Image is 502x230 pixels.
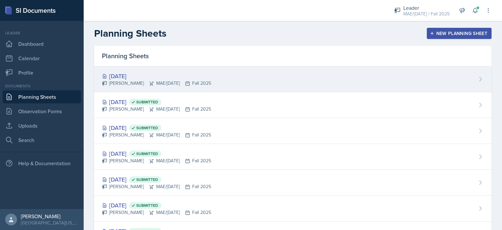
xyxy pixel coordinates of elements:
[431,31,487,36] div: New Planning Sheet
[403,10,450,17] div: MAE/[DATE] / Fall 2025
[21,213,78,220] div: [PERSON_NAME]
[21,220,78,226] div: [GEOGRAPHIC_DATA][US_STATE] in [GEOGRAPHIC_DATA]
[136,99,158,105] span: Submitted
[403,4,450,12] div: Leader
[94,92,492,118] a: [DATE] Submitted [PERSON_NAME]MAE/[DATE]Fall 2025
[102,149,211,158] div: [DATE]
[94,27,166,39] h2: Planning Sheets
[94,144,492,170] a: [DATE] Submitted [PERSON_NAME]MAE/[DATE]Fall 2025
[102,183,211,190] div: [PERSON_NAME] MAE/[DATE] Fall 2025
[102,201,211,210] div: [DATE]
[427,28,492,39] button: New Planning Sheet
[94,46,492,66] div: Planning Sheets
[3,133,81,147] a: Search
[136,203,158,208] span: Submitted
[102,80,211,87] div: [PERSON_NAME] MAE/[DATE] Fall 2025
[102,209,211,216] div: [PERSON_NAME] MAE/[DATE] Fall 2025
[136,125,158,131] span: Submitted
[94,66,492,92] a: [DATE] [PERSON_NAME]MAE/[DATE]Fall 2025
[102,123,211,132] div: [DATE]
[94,170,492,196] a: [DATE] Submitted [PERSON_NAME]MAE/[DATE]Fall 2025
[136,151,158,156] span: Submitted
[102,97,211,106] div: [DATE]
[102,132,211,138] div: [PERSON_NAME] MAE/[DATE] Fall 2025
[3,52,81,65] a: Calendar
[3,119,81,132] a: Uploads
[102,72,211,80] div: [DATE]
[102,106,211,113] div: [PERSON_NAME] MAE/[DATE] Fall 2025
[3,105,81,118] a: Observation Forms
[3,30,81,36] div: Leader
[102,157,211,164] div: [PERSON_NAME] MAE/[DATE] Fall 2025
[3,37,81,50] a: Dashboard
[3,66,81,79] a: Profile
[3,83,81,89] div: Documents
[136,177,158,182] span: Submitted
[94,196,492,221] a: [DATE] Submitted [PERSON_NAME]MAE/[DATE]Fall 2025
[94,118,492,144] a: [DATE] Submitted [PERSON_NAME]MAE/[DATE]Fall 2025
[3,157,81,170] div: Help & Documentation
[3,90,81,103] a: Planning Sheets
[102,175,211,184] div: [DATE]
